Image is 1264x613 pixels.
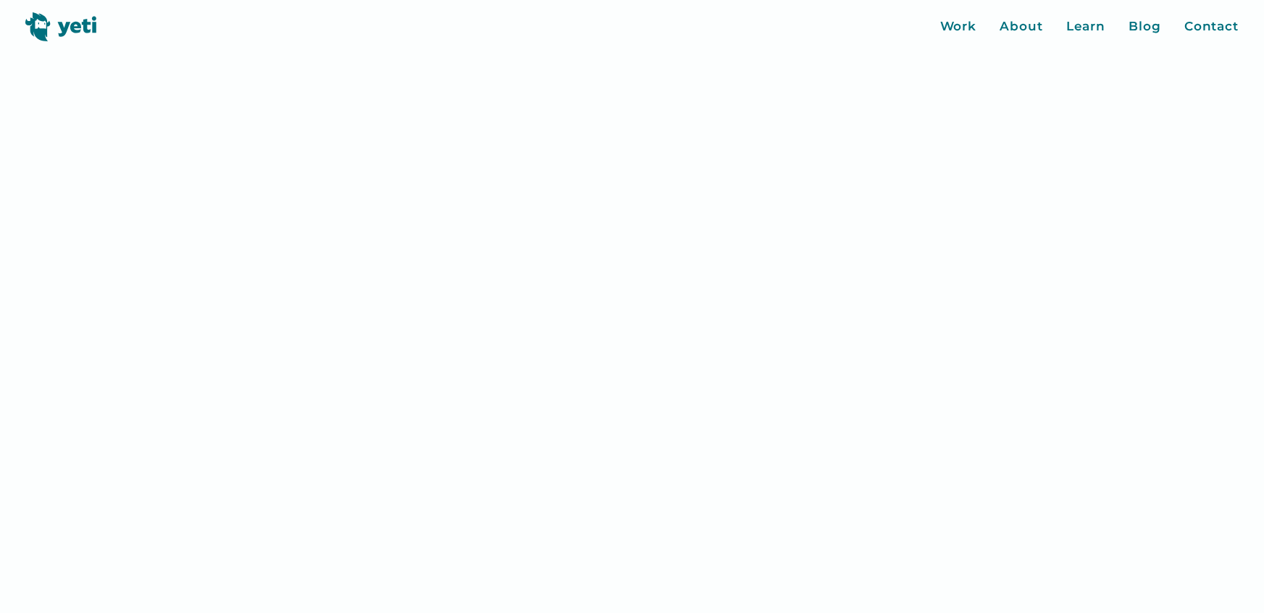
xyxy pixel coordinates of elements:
[1184,17,1239,36] a: Contact
[940,17,977,36] a: Work
[1000,17,1043,36] a: About
[1066,17,1106,36] a: Learn
[25,12,97,41] img: Yeti logo
[1129,17,1161,36] a: Blog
